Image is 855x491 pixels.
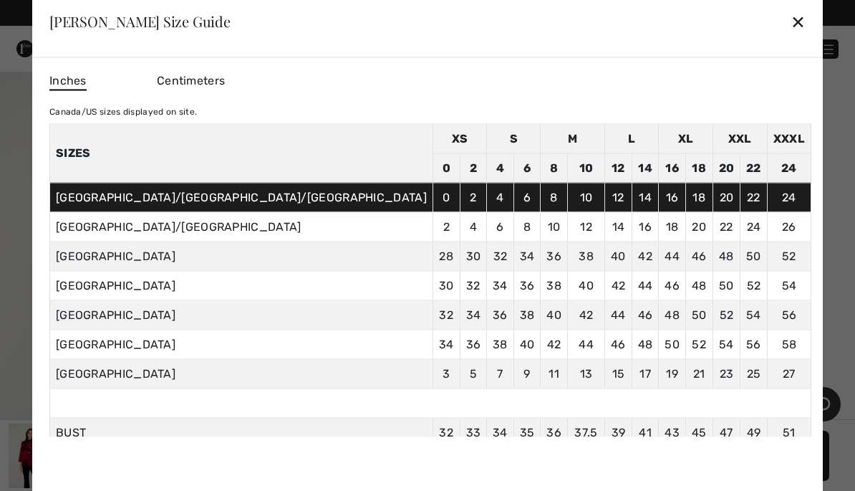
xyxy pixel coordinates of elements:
th: Sizes [49,124,433,183]
td: 14 [605,212,632,242]
span: 35 [520,425,535,439]
td: 34 [487,271,514,300]
td: 12 [567,212,604,242]
td: S [487,124,541,153]
span: Inches [49,72,87,90]
td: 44 [632,271,659,300]
td: [GEOGRAPHIC_DATA]/[GEOGRAPHIC_DATA]/[GEOGRAPHIC_DATA] [49,183,433,212]
td: 10 [541,212,568,242]
td: 12 [605,153,632,183]
td: 22 [712,212,740,242]
td: 32 [460,271,487,300]
td: 52 [712,300,740,330]
td: 20 [712,183,740,212]
td: 20 [685,212,712,242]
td: 30 [433,271,460,300]
td: 32 [433,300,460,330]
td: 18 [659,212,686,242]
td: 44 [605,300,632,330]
td: 40 [541,300,568,330]
td: 3 [433,359,460,388]
td: 17 [632,359,659,388]
td: 8 [541,183,568,212]
td: 54 [740,300,768,330]
td: 36 [513,271,541,300]
span: 37.5 [574,425,597,439]
td: 34 [433,330,460,359]
td: 22 [740,153,768,183]
td: 38 [541,271,568,300]
td: 4 [487,183,514,212]
td: [GEOGRAPHIC_DATA] [49,330,433,359]
td: 50 [712,271,740,300]
td: 2 [460,153,487,183]
td: 2 [460,183,487,212]
span: 39 [612,425,626,439]
td: 19 [659,359,686,388]
td: [GEOGRAPHIC_DATA]/[GEOGRAPHIC_DATA] [49,212,433,242]
td: 28 [433,242,460,271]
span: 41 [639,425,652,439]
td: 13 [567,359,604,388]
td: 18 [685,153,712,183]
td: 4 [487,153,514,183]
td: 6 [513,183,541,212]
td: 25 [740,359,768,388]
td: 22 [740,183,768,212]
div: Canada/US sizes displayed on site. [49,105,811,118]
td: 42 [541,330,568,359]
td: 18 [685,183,712,212]
td: 56 [740,330,768,359]
span: 43 [665,425,680,439]
span: 49 [747,425,761,439]
td: 23 [712,359,740,388]
td: 40 [567,271,604,300]
td: 20 [712,153,740,183]
td: 21 [685,359,712,388]
td: 46 [659,271,686,300]
td: BUST [49,418,433,447]
td: 40 [605,242,632,271]
td: 38 [487,330,514,359]
td: XXXL [767,124,811,153]
td: 32 [487,242,514,271]
span: Centimeters [157,73,225,87]
td: 50 [685,300,712,330]
td: 8 [541,153,568,183]
td: 26 [767,212,811,242]
td: 50 [740,242,768,271]
span: 33 [466,425,481,439]
td: 46 [685,242,712,271]
td: 42 [632,242,659,271]
td: 48 [712,242,740,271]
td: 6 [487,212,514,242]
td: 54 [767,271,811,300]
td: 36 [487,300,514,330]
td: 16 [632,212,659,242]
td: 27 [767,359,811,388]
td: 24 [740,212,768,242]
td: 56 [767,300,811,330]
td: 48 [659,300,686,330]
td: 54 [712,330,740,359]
td: 24 [767,153,811,183]
td: 4 [460,212,487,242]
td: 11 [541,359,568,388]
td: 52 [740,271,768,300]
td: 36 [460,330,487,359]
td: M [541,124,605,153]
td: [GEOGRAPHIC_DATA] [49,271,433,300]
span: 32 [439,425,453,439]
td: 46 [605,330,632,359]
td: [GEOGRAPHIC_DATA] [49,242,433,271]
td: 6 [513,153,541,183]
td: 52 [685,330,712,359]
td: XXL [712,124,767,153]
td: 14 [632,153,659,183]
td: 34 [460,300,487,330]
td: 42 [567,300,604,330]
td: [GEOGRAPHIC_DATA] [49,300,433,330]
td: 5 [460,359,487,388]
td: 48 [632,330,659,359]
td: 34 [513,242,541,271]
